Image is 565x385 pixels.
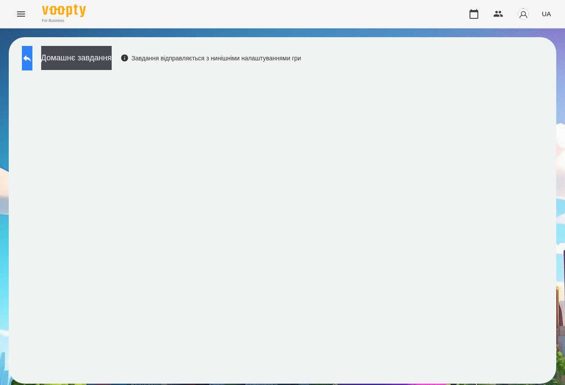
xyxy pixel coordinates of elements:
[42,18,86,24] span: For Business
[542,9,551,18] span: UA
[11,3,32,24] button: Menu
[538,6,554,22] button: UA
[517,8,530,20] img: avatar_s.png
[42,4,86,17] img: Voopty Logo
[41,46,112,70] button: Домашнє завдання
[120,54,301,63] div: Завдання відправляється з нинішніми налаштуваннями гри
